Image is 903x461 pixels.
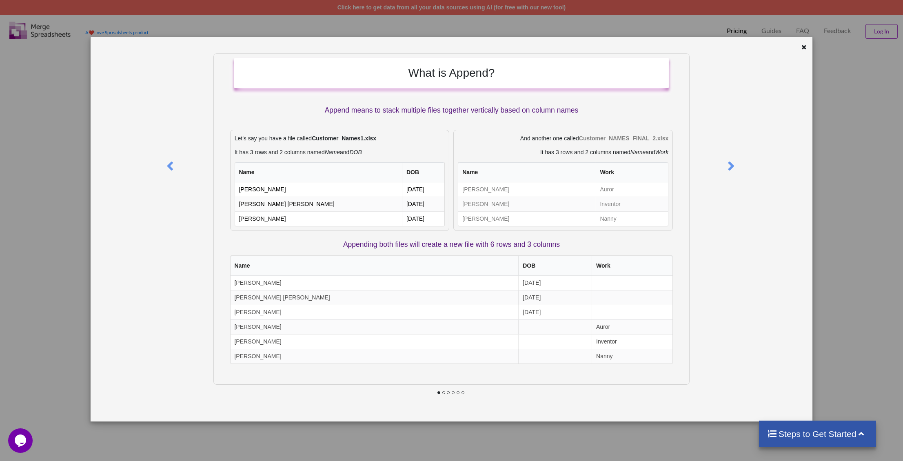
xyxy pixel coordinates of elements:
th: Work [596,162,668,182]
p: It has 3 rows and 2 columns named and [458,148,668,156]
td: [DATE] [402,211,444,226]
th: Name [231,256,519,276]
td: [PERSON_NAME] [235,182,402,197]
td: [PERSON_NAME] [231,319,519,334]
p: Appending both files will create a new file with 6 rows and 3 columns [230,239,673,250]
p: And another one called [458,134,668,142]
i: Work [655,149,669,155]
td: Auror [592,319,672,334]
p: Append means to stack multiple files together vertically based on column names [234,105,669,115]
h2: What is Append? [242,66,661,80]
td: [PERSON_NAME] [231,305,519,319]
b: Customer_NAMES_FINAL_2.xlsx [579,135,668,142]
td: [PERSON_NAME] [458,211,595,226]
td: [DATE] [518,305,592,319]
td: [PERSON_NAME] [231,349,519,363]
td: Inventor [596,197,668,211]
i: DOB [349,149,362,155]
th: Name [235,162,402,182]
i: Name [325,149,340,155]
td: [PERSON_NAME] [PERSON_NAME] [235,197,402,211]
iframe: chat widget [8,428,34,453]
p: It has 3 rows and 2 columns named and [235,148,445,156]
td: [DATE] [402,197,444,211]
td: [DATE] [402,182,444,197]
td: [DATE] [518,276,592,290]
td: Nanny [596,211,668,226]
td: Inventor [592,334,672,349]
th: DOB [518,256,592,276]
th: Work [592,256,672,276]
td: [PERSON_NAME] [458,197,595,211]
h4: Steps to Get Started [767,429,868,439]
td: [PERSON_NAME] [231,334,519,349]
td: Auror [596,182,668,197]
td: [DATE] [518,290,592,305]
td: [PERSON_NAME] [235,211,402,226]
p: Let's say you have a file called [235,134,445,142]
td: [PERSON_NAME] [231,276,519,290]
td: [PERSON_NAME] [PERSON_NAME] [231,290,519,305]
th: DOB [402,162,444,182]
i: Name [630,149,646,155]
th: Name [458,162,595,182]
td: Nanny [592,349,672,363]
b: Customer_Names1.xlsx [312,135,376,142]
td: [PERSON_NAME] [458,182,595,197]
